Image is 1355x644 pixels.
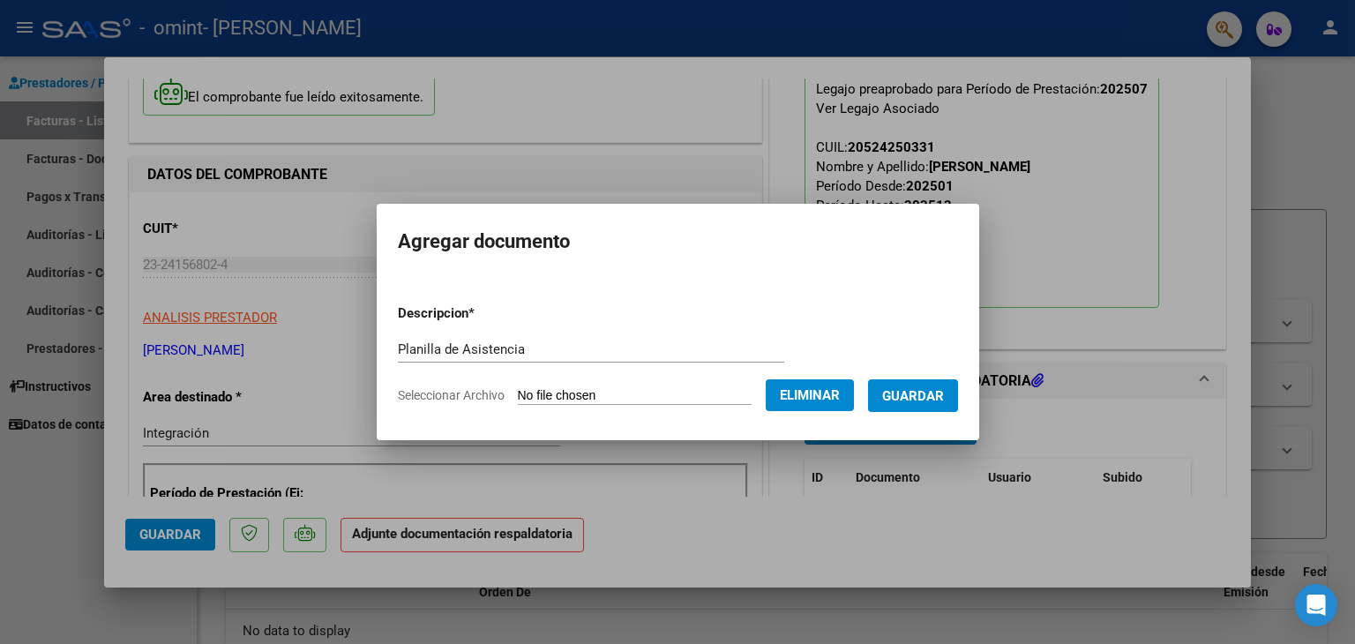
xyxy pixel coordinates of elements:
h2: Agregar documento [398,225,958,258]
span: Seleccionar Archivo [398,388,505,402]
p: Descripcion [398,303,566,324]
span: Guardar [882,388,944,404]
span: Eliminar [780,387,840,403]
button: Guardar [868,379,958,412]
button: Eliminar [766,379,854,411]
div: Open Intercom Messenger [1295,584,1337,626]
